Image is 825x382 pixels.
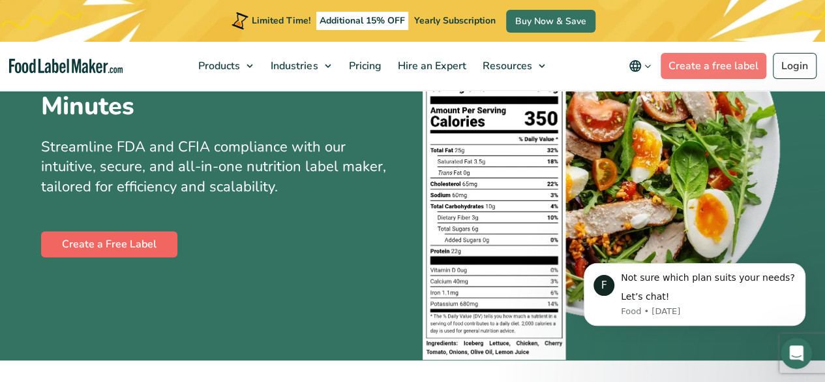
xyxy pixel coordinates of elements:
[474,42,551,90] a: Resources
[506,10,595,33] a: Buy Now & Save
[190,42,260,90] a: Products
[41,231,177,257] a: Create a Free Label
[252,14,310,27] span: Limited Time!
[393,59,467,73] span: Hire an Expert
[194,59,241,73] span: Products
[263,42,337,90] a: Industries
[773,53,817,79] a: Login
[478,59,533,73] span: Resources
[414,14,496,27] span: Yearly Subscription
[41,61,232,91] u: Nutrition Labels
[344,59,382,73] span: Pricing
[41,137,386,197] span: Streamline FDA and CFIA compliance with our intuitive, secure, and all-in-one nutrition label mak...
[389,42,471,90] a: Hire an Expert
[781,338,812,369] iframe: Intercom live chat
[316,12,408,30] span: Additional 15% OFF
[661,53,766,79] a: Create a free label
[267,59,319,73] span: Industries
[41,32,341,121] h1: Create Compliant in Minutes
[340,42,386,90] a: Pricing
[564,244,825,347] iframe: Intercom notifications message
